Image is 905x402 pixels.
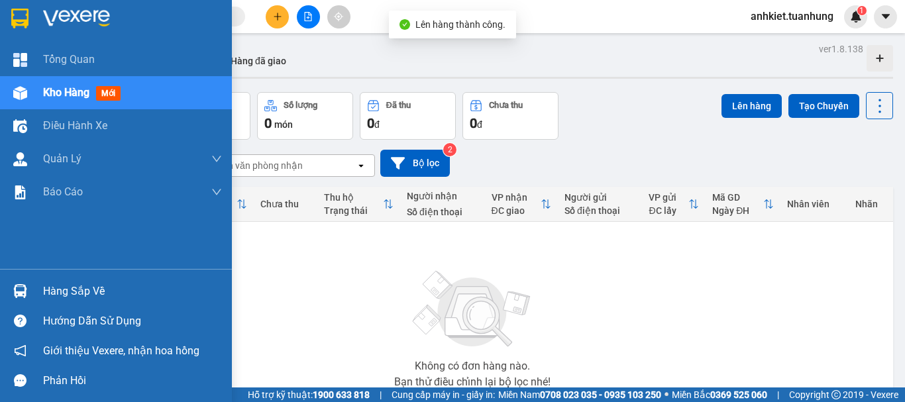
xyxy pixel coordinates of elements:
img: warehouse-icon [13,119,27,133]
div: Không có đơn hàng nào. [415,361,530,372]
span: caret-down [880,11,892,23]
img: warehouse-icon [13,152,27,166]
div: VP gửi [649,192,688,203]
sup: 1 [857,6,867,15]
span: check-circle [399,19,410,30]
div: ver 1.8.138 [819,42,863,56]
div: Thu hộ [324,192,383,203]
span: món [274,119,293,130]
button: Tạo Chuyến [788,94,859,118]
div: Nhân viên [787,199,842,209]
img: solution-icon [13,185,27,199]
span: Lên hàng thành công. [415,19,506,30]
span: Cung cấp máy in - giấy in: [392,387,495,402]
div: Hướng dẫn sử dụng [43,311,222,331]
span: 0 [367,115,374,131]
sup: 2 [443,143,456,156]
svg: open [356,160,366,171]
span: message [14,374,27,387]
button: Hàng đã giao [220,45,297,77]
span: 0 [470,115,477,131]
div: Số điện thoại [564,205,635,216]
div: Mã GD [712,192,763,203]
button: Lên hàng [721,94,782,118]
span: | [380,387,382,402]
th: Toggle SortBy [317,187,400,222]
span: Điều hành xe [43,117,107,134]
div: Trạng thái [324,205,383,216]
span: Báo cáo [43,183,83,200]
button: file-add [297,5,320,28]
div: ĐC lấy [649,205,688,216]
div: Hàng sắp về [43,281,222,301]
div: Chọn văn phòng nhận [211,159,303,172]
span: Kho hàng [43,86,89,99]
th: Toggle SortBy [706,187,780,222]
span: 0 [264,115,272,131]
span: | [777,387,779,402]
span: down [211,187,222,197]
strong: 0708 023 035 - 0935 103 250 [540,389,661,400]
span: notification [14,344,27,357]
img: dashboard-icon [13,53,27,67]
button: Đã thu0đ [360,92,456,140]
button: aim [327,5,350,28]
div: Chưa thu [260,199,311,209]
div: Tạo kho hàng mới [867,45,893,72]
button: Số lượng0món [257,92,353,140]
span: ⚪️ [665,392,668,397]
button: Bộ lọc [380,150,450,177]
span: Miền Bắc [672,387,767,402]
div: Bạn thử điều chỉnh lại bộ lọc nhé! [394,377,551,387]
span: Miền Nam [498,387,661,402]
button: plus [266,5,289,28]
img: svg+xml;base64,PHN2ZyBjbGFzcz0ibGlzdC1wbHVnX19zdmciIHhtbG5zPSJodHRwOi8vd3d3LnczLm9yZy8yMDAwL3N2Zy... [406,263,539,356]
div: Nhãn [855,199,886,209]
div: Người nhận [407,191,478,201]
strong: 0369 525 060 [710,389,767,400]
div: Số điện thoại [407,207,478,217]
div: Phản hồi [43,371,222,391]
span: aim [334,12,343,21]
span: Hỗ trợ kỹ thuật: [248,387,370,402]
div: Đã thu [386,101,411,110]
img: warehouse-icon [13,284,27,298]
th: Toggle SortBy [485,187,559,222]
span: mới [96,86,121,101]
span: plus [273,12,282,21]
span: đ [374,119,380,130]
button: Chưa thu0đ [462,92,559,140]
div: ĐC giao [492,205,541,216]
div: Số lượng [284,101,317,110]
span: down [211,154,222,164]
div: Ngày ĐH [712,205,763,216]
div: Người gửi [564,192,635,203]
span: Giới thiệu Vexere, nhận hoa hồng [43,342,199,359]
div: VP nhận [492,192,541,203]
span: Tổng Quan [43,51,95,68]
img: warehouse-icon [13,86,27,100]
img: logo-vxr [11,9,28,28]
div: Chưa thu [489,101,523,110]
span: Quản Lý [43,150,81,167]
span: question-circle [14,315,27,327]
button: caret-down [874,5,897,28]
span: đ [477,119,482,130]
th: Toggle SortBy [642,187,706,222]
span: anhkiet.tuanhung [740,8,844,25]
span: 1 [859,6,864,15]
img: icon-new-feature [850,11,862,23]
span: copyright [831,390,841,399]
strong: 1900 633 818 [313,389,370,400]
span: file-add [303,12,313,21]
